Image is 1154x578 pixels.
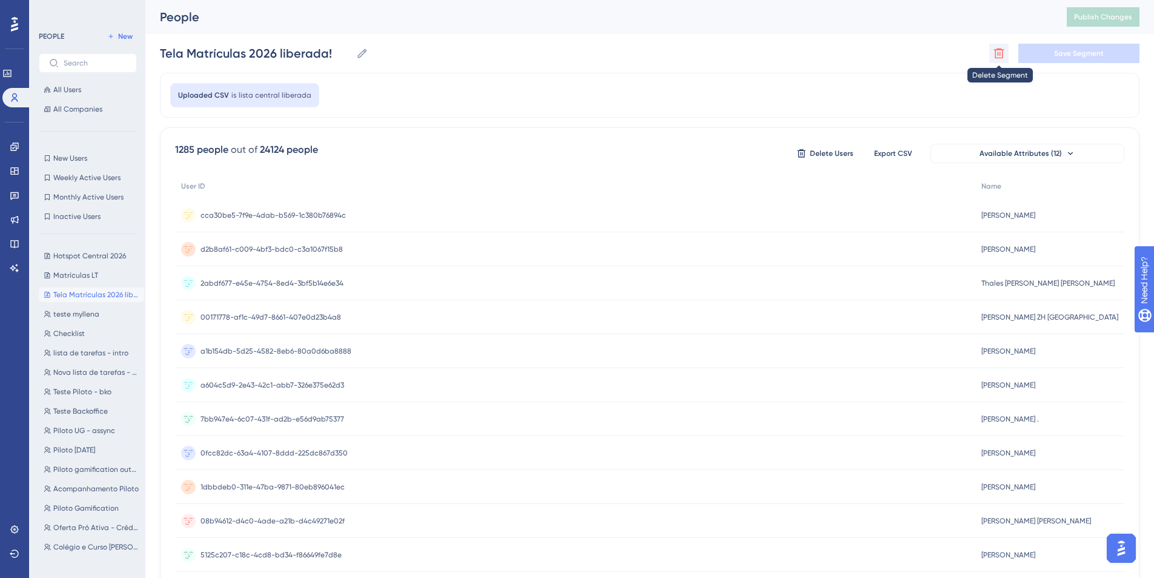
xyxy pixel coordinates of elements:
[239,90,311,100] span: lista central liberada
[53,368,139,377] span: Nova lista de tarefas - bko
[981,380,1035,390] span: [PERSON_NAME]
[39,443,144,457] button: Piloto [DATE]
[39,307,144,321] button: teste myllena
[39,365,144,380] button: Nova lista de tarefas - bko
[53,251,126,261] span: Hotspot Central 2026
[39,326,144,341] button: Checklist
[201,414,344,424] span: 7bb947e4-6c07-431f-ad2b-e56d9ab75377
[930,144,1124,163] button: Available Attributes (12)
[53,503,119,513] span: Piloto Gamification
[231,90,236,100] span: is
[53,445,95,455] span: Piloto [DATE]
[53,153,87,163] span: New Users
[39,268,144,283] button: Matrículas LT
[53,329,85,338] span: Checklist
[981,312,1118,322] span: [PERSON_NAME] ZH [GEOGRAPHIC_DATA]
[181,181,205,191] span: User ID
[53,271,98,280] span: Matrículas LT
[53,426,115,435] span: Piloto UG - assync
[160,45,351,62] input: Segment Name
[53,523,139,533] span: Oferta Pró Ativa - Crédito
[39,501,144,516] button: Piloto Gamification
[39,249,144,263] button: Hotspot Central 2026
[795,144,855,163] button: Delete Users
[201,278,343,288] span: 2abdf677-e45e-4754-8ed4-3bf5b14e6e34
[39,404,144,418] button: Teste Backoffice
[160,8,1036,25] div: People
[981,550,1035,560] span: [PERSON_NAME]
[53,484,139,494] span: Acompanhamento Piloto
[39,32,64,41] div: PEOPLE
[810,149,854,158] span: Delete Users
[53,192,124,202] span: Monthly Active Users
[39,102,137,116] button: All Companies
[53,465,139,474] span: Piloto gamification out/24
[981,181,1001,191] span: Name
[53,104,102,114] span: All Companies
[175,143,228,157] div: 1285 people
[201,210,346,220] span: cca30be5-7f9e-4dab-b569-1c380b76894c
[981,244,1035,254] span: [PERSON_NAME]
[39,170,137,185] button: Weekly Active Users
[39,385,144,399] button: Teste Piloto - bko
[39,540,144,554] button: Colégio e Curso [PERSON_NAME] - PB
[981,448,1035,458] span: [PERSON_NAME]
[64,59,127,67] input: Search
[201,346,351,356] span: a1b154db-5d25-4582-8eb6-80a0d6ba8888
[39,151,137,166] button: New Users
[1018,44,1139,63] button: Save Segment
[39,520,144,535] button: Oferta Pró Ativa - Crédito
[981,516,1091,526] span: [PERSON_NAME] [PERSON_NAME]
[53,290,139,300] span: Tela Matrículas 2026 liberada!
[39,346,144,360] button: lista de tarefas - intro
[39,423,144,438] button: Piloto UG - assync
[53,309,99,319] span: teste myllena
[39,190,137,204] button: Monthly Active Users
[201,312,341,322] span: 00171778-af1c-49d7-8661-407e0d23b4a8
[981,210,1035,220] span: [PERSON_NAME]
[1067,7,1139,27] button: Publish Changes
[981,346,1035,356] span: [PERSON_NAME]
[201,516,345,526] span: 08b94612-d4c0-4ade-a21b-d4c49271e02f
[28,3,76,18] span: Need Help?
[53,406,108,416] span: Teste Backoffice
[53,387,111,397] span: Teste Piloto - bko
[201,244,343,254] span: d2b8af61-c009-4bf3-bdc0-c3a1067f15b8
[863,144,923,163] button: Export CSV
[980,149,1062,158] span: Available Attributes (12)
[53,173,121,183] span: Weekly Active Users
[981,278,1115,288] span: Thales [PERSON_NAME] [PERSON_NAME]
[53,85,81,95] span: All Users
[39,462,144,477] button: Piloto gamification out/24
[981,414,1039,424] span: [PERSON_NAME] .
[201,448,348,458] span: 0fcc82dc-63a4-4107-8ddd-225dc867d350
[39,482,144,496] button: Acompanhamento Piloto
[53,348,128,358] span: lista de tarefas - intro
[201,550,342,560] span: 5125c207-c18c-4cd8-bd34-f86649fe7d8e
[39,82,137,97] button: All Users
[53,212,101,221] span: Inactive Users
[39,287,144,302] button: Tela Matrículas 2026 liberada!
[1074,12,1132,22] span: Publish Changes
[39,209,137,224] button: Inactive Users
[118,32,133,41] span: New
[201,380,344,390] span: a604c5d9-2e43-42c1-abb7-326e375e62d3
[260,143,318,157] div: 24124 people
[874,149,912,158] span: Export CSV
[231,143,257,157] div: out of
[1103,530,1139,566] iframe: UserGuiding AI Assistant Launcher
[178,90,229,100] span: Uploaded CSV
[201,482,345,492] span: 1dbbdeb0-311e-47ba-9871-80eb896041ec
[1054,49,1104,58] span: Save Segment
[103,29,137,44] button: New
[981,482,1035,492] span: [PERSON_NAME]
[53,542,139,552] span: Colégio e Curso [PERSON_NAME] - PB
